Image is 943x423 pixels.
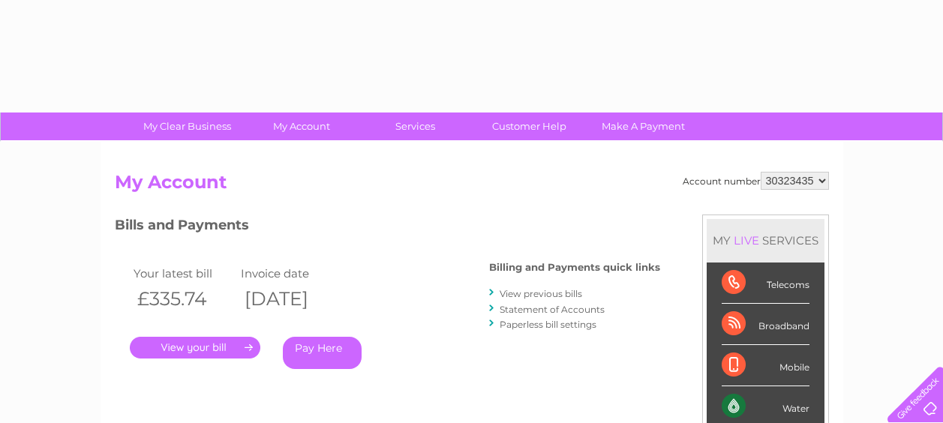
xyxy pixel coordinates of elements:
a: Customer Help [467,112,591,140]
a: Services [353,112,477,140]
a: Statement of Accounts [500,304,605,315]
h3: Bills and Payments [115,214,660,241]
div: Broadband [722,304,809,345]
a: Make A Payment [581,112,705,140]
th: £335.74 [130,283,238,314]
a: View previous bills [500,288,582,299]
a: My Account [239,112,363,140]
div: Telecoms [722,262,809,304]
div: Mobile [722,345,809,386]
div: LIVE [731,233,762,247]
a: . [130,337,260,358]
h2: My Account [115,172,829,200]
a: My Clear Business [125,112,249,140]
td: Your latest bill [130,263,238,283]
td: Invoice date [237,263,345,283]
a: Paperless bill settings [500,319,596,330]
div: MY SERVICES [707,219,824,262]
h4: Billing and Payments quick links [489,262,660,273]
th: [DATE] [237,283,345,314]
div: Account number [683,172,829,190]
a: Pay Here [283,337,362,369]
